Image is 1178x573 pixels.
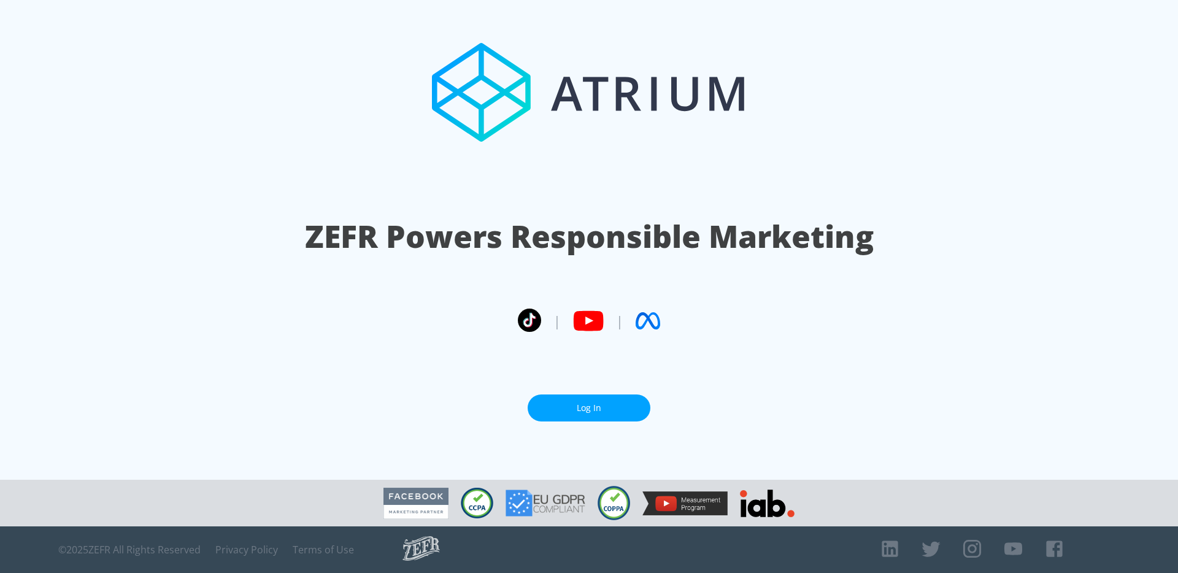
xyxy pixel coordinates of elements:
img: GDPR Compliant [506,490,585,517]
span: | [616,312,623,330]
a: Log In [528,394,650,422]
a: Privacy Policy [215,544,278,556]
img: COPPA Compliant [598,486,630,520]
a: Terms of Use [293,544,354,556]
img: IAB [740,490,795,517]
span: | [553,312,561,330]
img: YouTube Measurement Program [642,491,728,515]
img: CCPA Compliant [461,488,493,518]
h1: ZEFR Powers Responsible Marketing [305,215,874,258]
img: Facebook Marketing Partner [383,488,448,519]
span: © 2025 ZEFR All Rights Reserved [58,544,201,556]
